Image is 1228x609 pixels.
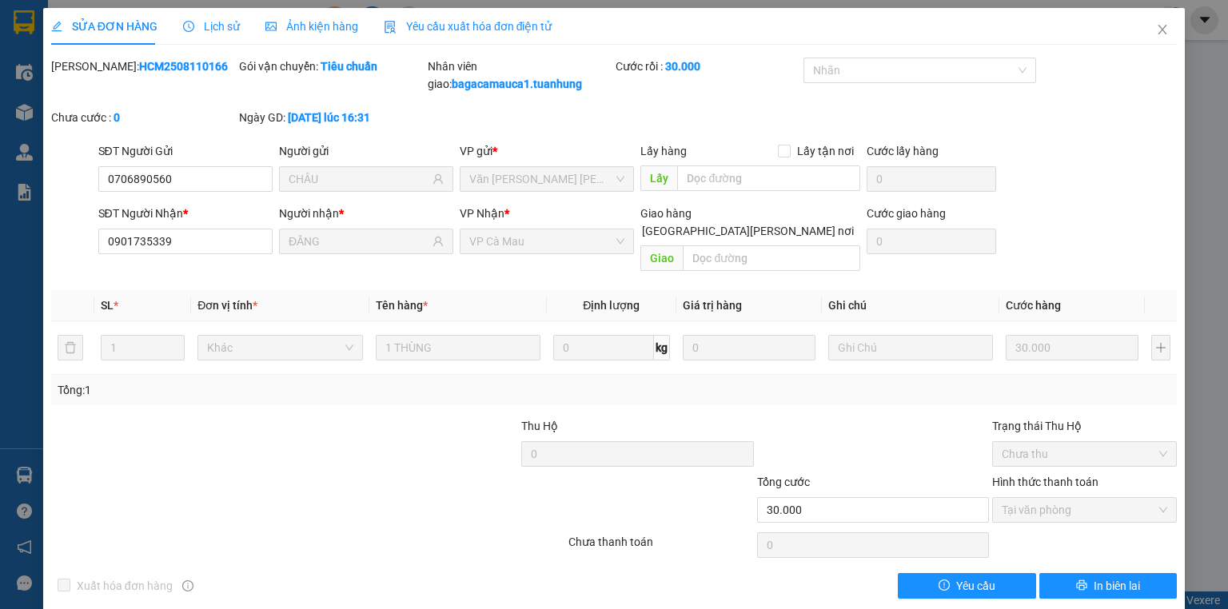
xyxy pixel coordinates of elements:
span: VP Nhận [460,207,504,220]
label: Cước lấy hàng [867,145,939,157]
div: [PERSON_NAME]: [51,58,236,75]
span: Lấy hàng [640,145,687,157]
button: Close [1140,8,1185,53]
span: Yêu cầu [956,577,995,595]
span: Ảnh kiện hàng [265,20,358,33]
span: user [433,173,444,185]
button: delete [58,335,83,360]
label: Cước giao hàng [867,207,946,220]
span: Định lượng [583,299,640,312]
div: Ngày GD: [239,109,424,126]
span: SỬA ĐƠN HÀNG [51,20,157,33]
span: Tổng cước [757,476,810,488]
button: exclamation-circleYêu cầu [898,573,1036,599]
span: exclamation-circle [939,579,950,592]
span: edit [51,21,62,32]
div: Chưa cước : [51,109,236,126]
input: Tên người nhận [289,233,429,250]
div: SĐT Người Nhận [98,205,273,222]
input: Ghi Chú [828,335,993,360]
div: Trạng thái Thu Hộ [992,417,1177,435]
span: Đơn vị tính [197,299,257,312]
button: printerIn biên lai [1039,573,1178,599]
div: Chưa thanh toán [567,533,755,561]
span: clock-circle [183,21,194,32]
b: [DATE] lúc 16:31 [288,111,370,124]
th: Ghi chú [822,290,999,321]
b: 0 [114,111,120,124]
span: Khác [207,336,353,360]
span: Giao hàng [640,207,692,220]
div: Nhân viên giao: [428,58,612,93]
span: Tên hàng [376,299,428,312]
input: Dọc đường [677,165,860,191]
span: user [433,236,444,247]
div: Người gửi [279,142,453,160]
span: info-circle [182,580,193,591]
input: Dọc đường [683,245,860,271]
span: Lấy [640,165,677,191]
span: printer [1076,579,1087,592]
img: icon [384,21,397,34]
div: VP gửi [460,142,634,160]
span: Tại văn phòng [1002,498,1167,522]
span: Chưa thu [1002,442,1167,466]
button: plus [1151,335,1170,360]
b: HCM2508110166 [139,60,228,73]
div: Cước rồi : [616,58,800,75]
span: Giao [640,245,683,271]
input: 0 [683,335,815,360]
span: In biên lai [1094,577,1140,595]
div: Gói vận chuyển: [239,58,424,75]
span: kg [654,335,670,360]
b: Tiêu chuẩn [321,60,377,73]
input: Cước giao hàng [867,229,996,254]
input: Cước lấy hàng [867,166,996,192]
span: SL [101,299,114,312]
span: picture [265,21,277,32]
span: VP Cà Mau [469,229,624,253]
span: close [1156,23,1169,36]
span: Lịch sử [183,20,240,33]
span: Giá trị hàng [683,299,742,312]
span: [GEOGRAPHIC_DATA][PERSON_NAME] nơi [636,222,860,240]
b: 30.000 [665,60,700,73]
input: Tên người gửi [289,170,429,188]
span: Yêu cầu xuất hóa đơn điện tử [384,20,552,33]
span: Lấy tận nơi [791,142,860,160]
span: Xuất hóa đơn hàng [70,577,179,595]
span: Văn phòng Hồ Chí Minh [469,167,624,191]
div: SĐT Người Gửi [98,142,273,160]
div: Tổng: 1 [58,381,475,399]
input: VD: Bàn, Ghế [376,335,540,360]
input: 0 [1006,335,1138,360]
b: bagacamauca1.tuanhung [452,78,582,90]
div: Người nhận [279,205,453,222]
span: Thu Hộ [521,420,558,432]
span: Cước hàng [1006,299,1061,312]
label: Hình thức thanh toán [992,476,1098,488]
